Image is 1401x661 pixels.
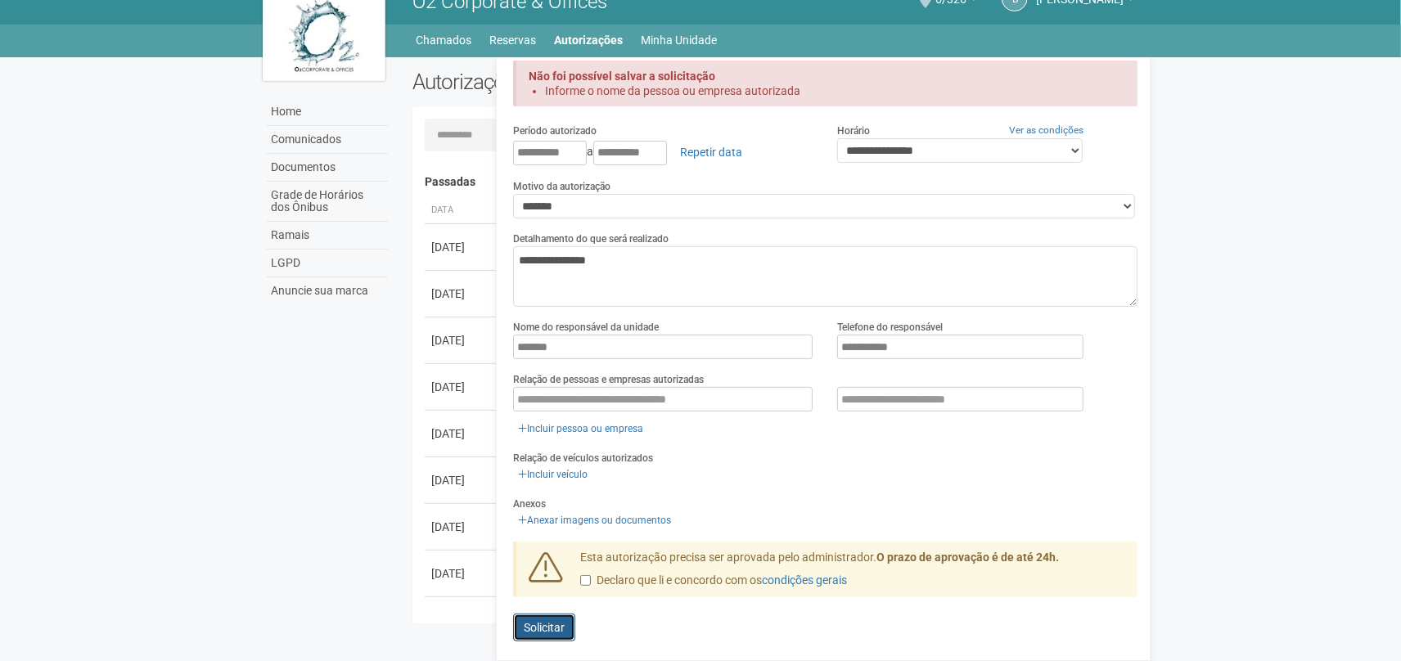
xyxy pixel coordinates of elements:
strong: Não foi possível salvar a solicitação [529,70,715,83]
div: [DATE] [431,565,492,582]
input: Declaro que li e concordo com oscondições gerais [580,575,591,586]
h2: Autorizações [412,70,763,94]
div: a [513,138,813,166]
a: Autorizações [554,29,623,52]
div: [DATE] [431,332,492,348]
label: Nome do responsável da unidade [513,320,659,335]
a: Incluir veículo [513,465,592,483]
div: Esta autorização precisa ser aprovada pelo administrador. [568,550,1137,597]
th: Data [425,197,498,224]
strong: O prazo de aprovação é de até 24h. [876,551,1059,564]
label: Detalhamento do que será realizado [513,232,669,246]
a: Grade de Horários dos Ônibus [267,182,388,222]
span: Solicitar [524,621,565,634]
a: Ver as condições [1009,124,1083,136]
a: Anuncie sua marca [267,277,388,304]
label: Declaro que li e concordo com os [580,573,847,589]
div: [DATE] [431,612,492,628]
label: Horário [837,124,870,138]
a: Home [267,98,388,126]
a: Anexar imagens ou documentos [513,511,676,529]
a: condições gerais [762,573,847,587]
button: Solicitar [513,614,575,641]
div: [DATE] [431,286,492,302]
a: Repetir data [669,138,753,166]
a: LGPD [267,250,388,277]
a: Comunicados [267,126,388,154]
div: [DATE] [431,425,492,442]
div: [DATE] [431,379,492,395]
a: Documentos [267,154,388,182]
div: [DATE] [431,239,492,255]
label: Motivo da autorização [513,179,610,194]
label: Telefone do responsável [837,320,943,335]
label: Anexos [513,497,546,511]
label: Relação de veículos autorizados [513,451,653,465]
h4: Passadas [425,176,1126,188]
a: Chamados [416,29,471,52]
a: Incluir pessoa ou empresa [513,420,648,438]
label: Relação de pessoas e empresas autorizadas [513,372,704,387]
a: Reservas [489,29,536,52]
li: Informe o nome da pessoa ou empresa autorizada [545,83,1109,98]
a: Minha Unidade [641,29,717,52]
label: Período autorizado [513,124,597,138]
a: Ramais [267,222,388,250]
div: [DATE] [431,519,492,535]
div: [DATE] [431,472,492,488]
